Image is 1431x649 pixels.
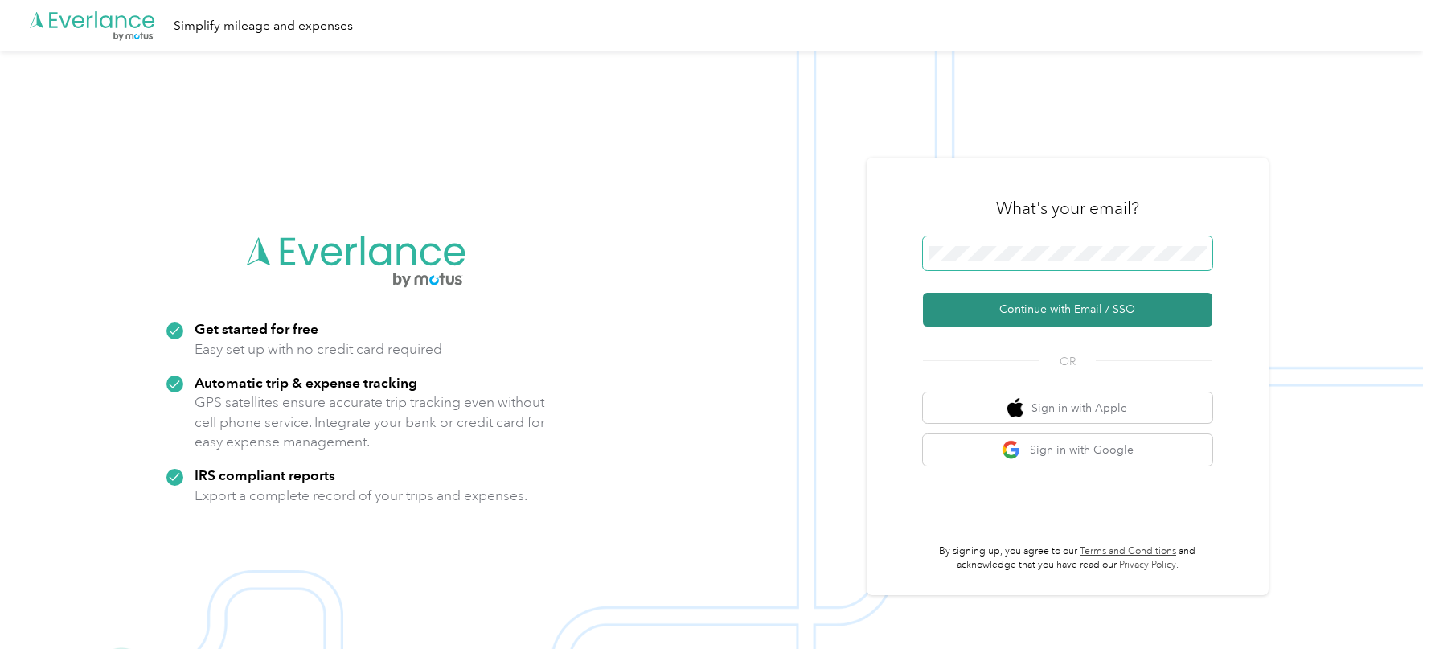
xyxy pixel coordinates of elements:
a: Terms and Conditions [1080,545,1176,557]
button: Continue with Email / SSO [923,293,1212,327]
p: Easy set up with no credit card required [195,339,442,359]
img: google logo [1002,440,1022,460]
p: GPS satellites ensure accurate trip tracking even without cell phone service. Integrate your bank... [195,392,546,452]
span: OR [1039,353,1096,370]
img: apple logo [1007,398,1023,418]
a: Privacy Policy [1119,559,1176,571]
button: apple logoSign in with Apple [923,392,1212,424]
strong: IRS compliant reports [195,466,335,483]
button: google logoSign in with Google [923,434,1212,466]
strong: Automatic trip & expense tracking [195,374,417,391]
p: Export a complete record of your trips and expenses. [195,486,527,506]
iframe: Everlance-gr Chat Button Frame [1341,559,1431,649]
p: By signing up, you agree to our and acknowledge that you have read our . [923,544,1212,573]
strong: Get started for free [195,320,318,337]
h3: What's your email? [996,197,1139,220]
div: Simplify mileage and expenses [174,16,353,36]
